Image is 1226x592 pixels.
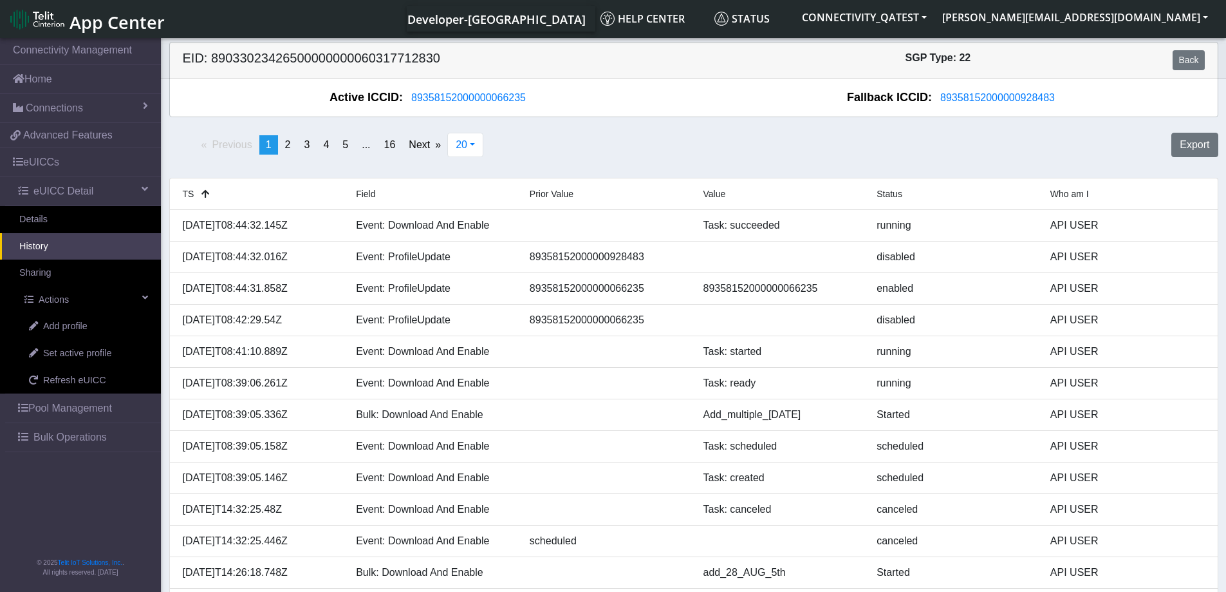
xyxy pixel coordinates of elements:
div: scheduled [520,533,694,549]
a: Set active profile [10,340,161,367]
ul: Pagination [169,135,449,155]
button: Export [1171,133,1218,157]
span: 2 [285,139,291,150]
a: Add profile [10,313,161,340]
span: Developer-[GEOGRAPHIC_DATA] [407,12,586,27]
a: Pool Management [5,394,161,423]
button: 89358152000000066235 [403,90,534,106]
div: 89358152000000066235 [520,281,694,296]
div: [DATE]T08:39:05.336Z [173,407,347,423]
span: Fallback ICCID: [847,89,932,106]
div: Event: Download And Enable [346,470,520,486]
div: running [867,218,1041,233]
span: 16 [384,139,396,150]
span: 89358152000000066235 [411,92,526,103]
span: 89358152000000928483 [940,92,1055,103]
a: Bulk Operations [5,423,161,452]
div: Event: Download And Enable [346,439,520,454]
div: [DATE]T08:44:32.145Z [173,218,347,233]
span: SGP Type: 22 [906,52,971,63]
div: Bulk: Download And Enable [346,565,520,580]
span: 20 [456,139,467,150]
div: Started [867,565,1041,580]
div: Event: Download And Enable [346,376,520,391]
a: Help center [595,6,709,32]
span: Value [703,189,726,199]
span: Actions [39,293,69,307]
div: Task: ready [694,376,868,391]
div: canceled [867,502,1041,517]
div: Bulk: Download And Enable [346,407,520,423]
span: 4 [323,139,329,150]
a: Refresh eUICC [10,367,161,394]
div: Event: Download And Enable [346,218,520,233]
div: API USER [1041,376,1214,391]
div: Task: canceled [694,502,868,517]
span: Refresh eUICC [43,374,106,388]
span: Help center [600,12,685,26]
button: [PERSON_NAME][EMAIL_ADDRESS][DOMAIN_NAME] [934,6,1216,29]
div: API USER [1041,533,1214,549]
div: running [867,376,1041,391]
div: [DATE]T14:26:18.748Z [173,565,347,580]
div: [DATE]T14:32:25.48Z [173,502,347,517]
a: Your current platform instance [407,6,585,32]
div: API USER [1041,344,1214,359]
div: Event: Download And Enable [346,533,520,549]
div: 89358152000000066235 [520,312,694,328]
div: Add_multiple_[DATE] [694,407,868,423]
div: 89358152000000928483 [520,249,694,265]
div: Event: ProfileUpdate [346,312,520,328]
div: [DATE]T14:32:25.446Z [173,533,347,549]
a: Next page [402,135,447,155]
span: 3 [304,139,310,150]
div: disabled [867,249,1041,265]
span: Active ICCID: [330,89,403,106]
span: ... [362,139,370,150]
div: API USER [1041,249,1214,265]
div: Event: ProfileUpdate [346,281,520,296]
span: Who am I [1050,189,1089,199]
div: canceled [867,533,1041,549]
div: API USER [1041,312,1214,328]
div: [DATE]T08:44:32.016Z [173,249,347,265]
div: [DATE]T08:39:06.261Z [173,376,347,391]
span: Field [356,189,375,199]
div: [DATE]T08:39:05.146Z [173,470,347,486]
img: status.svg [714,12,729,26]
div: 89358152000000066235 [694,281,868,296]
div: [DATE]T08:42:29.54Z [173,312,347,328]
a: Telit IoT Solutions, Inc. [58,559,122,566]
div: API USER [1041,218,1214,233]
h5: EID: 89033023426500000000060317712830 [173,50,694,70]
div: API USER [1041,565,1214,580]
a: Actions [5,287,161,314]
div: API USER [1041,281,1214,296]
a: eUICC Detail [5,177,161,205]
div: Event: Download And Enable [346,502,520,517]
span: Previous [212,139,252,150]
div: [DATE]T08:44:31.858Z [173,281,347,296]
span: Add profile [43,320,88,334]
div: [DATE]T08:41:10.889Z [173,344,347,359]
span: eUICC Detail [33,184,93,199]
span: 5 [342,139,348,150]
span: Bulk Operations [33,430,107,445]
span: App Center [70,10,165,34]
img: logo-telit-cinterion-gw-new.png [10,9,64,30]
div: Started [867,407,1041,423]
img: knowledge.svg [600,12,615,26]
span: Status [714,12,770,26]
div: Task: scheduled [694,439,868,454]
div: API USER [1041,407,1214,423]
div: running [867,344,1041,359]
div: API USER [1041,439,1214,454]
button: CONNECTIVITY_QATEST [794,6,934,29]
div: [DATE]T08:39:05.158Z [173,439,347,454]
div: scheduled [867,439,1041,454]
div: disabled [867,312,1041,328]
span: Advanced Features [23,128,113,143]
span: TS [183,189,194,199]
span: 1 [266,139,272,150]
span: Status [877,189,902,199]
